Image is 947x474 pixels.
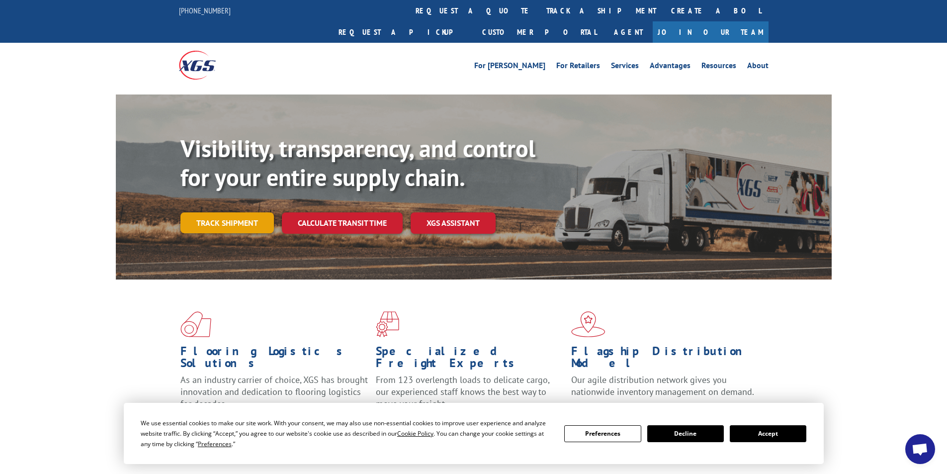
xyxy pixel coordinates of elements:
img: xgs-icon-focused-on-flooring-red [376,311,399,337]
a: Customer Portal [475,21,604,43]
a: Track shipment [180,212,274,233]
b: Visibility, transparency, and control for your entire supply chain. [180,133,535,192]
a: XGS ASSISTANT [411,212,496,234]
span: Cookie Policy [397,429,433,438]
div: We use essential cookies to make our site work. With your consent, we may also use non-essential ... [141,418,552,449]
img: xgs-icon-flagship-distribution-model-red [571,311,605,337]
button: Accept [730,425,806,442]
a: About [747,62,769,73]
a: Join Our Team [653,21,769,43]
a: [PHONE_NUMBER] [179,5,231,15]
h1: Flooring Logistics Solutions [180,345,368,374]
a: For [PERSON_NAME] [474,62,545,73]
a: Advantages [650,62,690,73]
a: Calculate transit time [282,212,403,234]
a: Resources [701,62,736,73]
span: Preferences [198,440,232,448]
a: Agent [604,21,653,43]
img: xgs-icon-total-supply-chain-intelligence-red [180,311,211,337]
span: Our agile distribution network gives you nationwide inventory management on demand. [571,374,754,397]
button: Decline [647,425,724,442]
div: Cookie Consent Prompt [124,403,824,464]
h1: Specialized Freight Experts [376,345,564,374]
p: From 123 overlength loads to delicate cargo, our experienced staff knows the best way to move you... [376,374,564,418]
button: Preferences [564,425,641,442]
a: Services [611,62,639,73]
a: Open chat [905,434,935,464]
a: Request a pickup [331,21,475,43]
span: As an industry carrier of choice, XGS has brought innovation and dedication to flooring logistics... [180,374,368,409]
a: For Retailers [556,62,600,73]
h1: Flagship Distribution Model [571,345,759,374]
